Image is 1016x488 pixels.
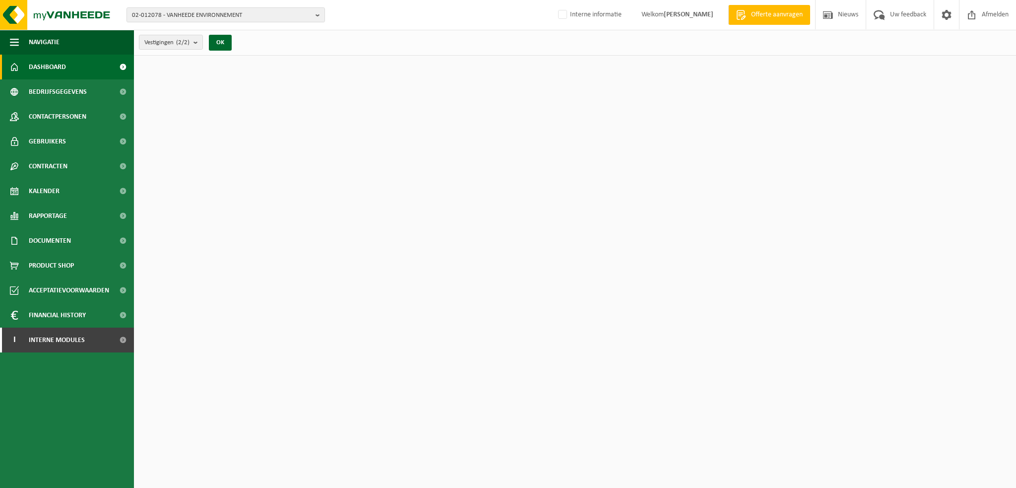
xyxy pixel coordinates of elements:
span: Navigatie [29,30,60,55]
span: Product Shop [29,253,74,278]
button: OK [209,35,232,51]
button: Vestigingen(2/2) [139,35,203,50]
span: Kalender [29,179,60,204]
span: Acceptatievoorwaarden [29,278,109,303]
span: Contracten [29,154,67,179]
span: Gebruikers [29,129,66,154]
span: I [10,328,19,352]
count: (2/2) [176,39,190,46]
span: Vestigingen [144,35,190,50]
strong: [PERSON_NAME] [664,11,713,18]
span: Interne modules [29,328,85,352]
span: 02-012078 - VANHEEDE ENVIRONNEMENT [132,8,312,23]
button: 02-012078 - VANHEEDE ENVIRONNEMENT [127,7,325,22]
a: Offerte aanvragen [728,5,810,25]
span: Rapportage [29,204,67,228]
label: Interne informatie [556,7,622,22]
span: Contactpersonen [29,104,86,129]
span: Documenten [29,228,71,253]
span: Offerte aanvragen [749,10,805,20]
span: Financial History [29,303,86,328]
span: Bedrijfsgegevens [29,79,87,104]
span: Dashboard [29,55,66,79]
